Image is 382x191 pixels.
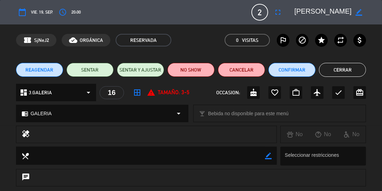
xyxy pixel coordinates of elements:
[319,63,366,77] button: Cerrar
[317,36,326,44] i: star
[59,8,67,16] i: access_time
[337,130,366,139] div: No
[336,36,345,44] i: repeat
[29,89,52,97] span: 3.GALERIA
[117,63,164,77] button: SENTAR Y AJUSTAR
[25,66,53,74] span: REAGENDAR
[31,110,52,118] span: GALERIA
[16,63,63,77] button: REAGENDAR
[21,152,29,160] i: local_dining
[251,4,268,21] span: 2
[356,88,364,97] i: card_giftcard
[31,9,53,16] span: vie. 19, sep.
[271,88,279,97] i: favorite_border
[298,36,306,44] i: block
[22,130,30,139] i: healing
[356,36,364,44] i: attach_money
[22,173,30,183] i: chat
[268,63,315,77] button: Confirmar
[265,153,272,159] i: border_color
[100,86,124,99] div: 16
[236,36,239,44] span: 0
[281,130,309,139] div: No
[313,88,321,97] i: airplanemode_active
[249,88,258,97] i: cake
[216,89,240,97] span: OCCASION:
[218,63,265,77] button: Cancelar
[34,36,49,44] span: SjNeJ2
[167,63,215,77] button: NO SHOW
[147,88,189,97] div: Tamaño: 3-5
[69,36,77,44] i: cloud_done
[22,110,28,117] i: chrome_reader_mode
[18,8,26,16] i: calendar_today
[116,34,171,46] span: RESERVADA
[23,36,32,44] span: confirmation_number
[67,63,114,77] button: SENTAR
[71,9,81,16] span: 20:00
[242,36,258,44] em: Visitas
[174,109,183,118] i: arrow_drop_down
[199,110,205,117] i: local_bar
[208,110,288,118] span: Bebida no disponible para este menú
[20,88,28,97] i: dashboard
[279,36,287,44] i: outlined_flag
[84,88,93,97] i: arrow_drop_down
[147,88,155,97] i: report_problem
[309,130,337,139] div: No
[133,88,141,97] i: border_all
[80,36,103,44] span: ORGÁNICA
[274,8,282,16] i: fullscreen
[292,88,300,97] i: work_outline
[56,6,69,19] button: access_time
[356,9,362,16] i: border_color
[16,6,29,19] button: calendar_today
[272,6,284,19] button: fullscreen
[334,88,343,97] i: check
